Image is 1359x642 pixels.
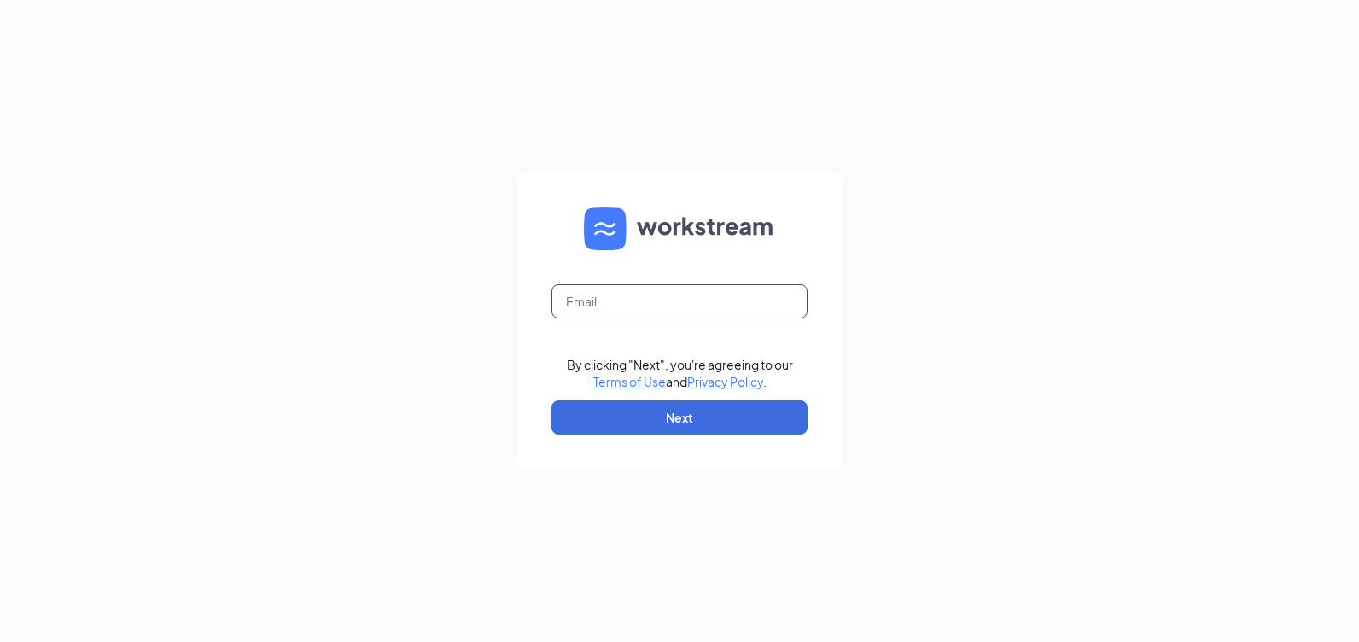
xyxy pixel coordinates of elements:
input: Email [551,284,808,318]
a: Terms of Use [593,374,666,389]
a: Privacy Policy [687,374,763,389]
img: WS logo and Workstream text [584,207,775,250]
div: By clicking "Next", you're agreeing to our and . [567,356,793,390]
button: Next [551,400,808,435]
